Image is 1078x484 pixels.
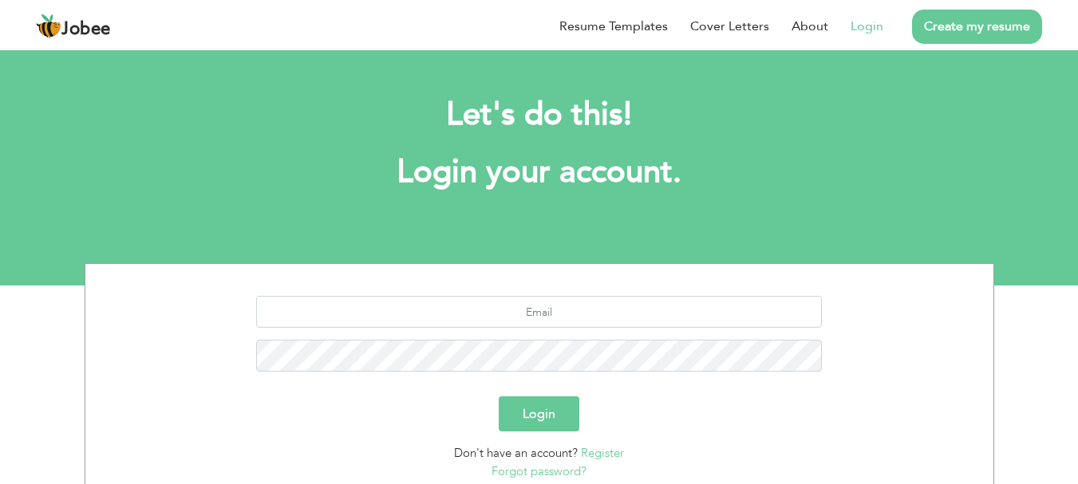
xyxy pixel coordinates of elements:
a: Create my resume [912,10,1042,44]
img: jobee.io [36,14,61,39]
a: Forgot password? [492,463,586,479]
a: Login [851,17,883,36]
h2: Let's do this! [109,94,970,136]
span: Don't have an account? [454,445,578,461]
button: Login [499,396,579,431]
a: Register [581,445,624,461]
span: Jobee [61,21,111,38]
a: Cover Letters [690,17,769,36]
a: Resume Templates [559,17,668,36]
input: Email [256,296,822,328]
a: About [792,17,828,36]
h1: Login your account. [109,151,970,193]
a: Jobee [36,14,111,39]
